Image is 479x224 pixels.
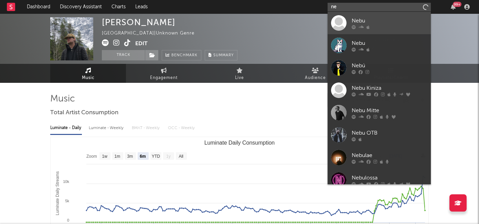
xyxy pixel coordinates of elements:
div: [GEOGRAPHIC_DATA] | Unknown Genre [102,29,202,38]
text: 3m [127,154,133,159]
text: All [179,154,183,159]
a: Audience [277,64,353,83]
button: Edit [135,39,148,48]
text: 6m [140,154,146,159]
a: Nebu Kiniza [328,79,431,101]
span: Benchmark [171,51,198,60]
a: Benchmark [162,50,201,60]
text: 10k [63,179,69,184]
text: Zoom [86,154,97,159]
button: Track [102,50,145,60]
span: Audience [305,74,326,82]
div: Nebu OTB [352,129,427,137]
span: Total Artist Consumption [50,109,118,117]
button: 99+ [451,4,456,10]
span: Summary [213,53,234,57]
button: Summary [205,50,237,60]
a: Nebu Mitte [328,101,431,124]
text: YTD [152,154,160,159]
div: Nebú [352,61,427,70]
text: 1w [102,154,108,159]
a: Music [50,64,126,83]
text: 1m [115,154,120,159]
span: Music [82,74,95,82]
a: Nebu [328,12,431,34]
div: 99 + [453,2,461,7]
input: Search for artists [328,3,431,11]
div: Nebulossa [352,174,427,182]
text: Luminate Daily Consumption [204,140,275,146]
a: Live [202,64,277,83]
a: Nebulae [328,146,431,169]
span: Live [235,74,244,82]
div: Nebu Kiniza [352,84,427,92]
text: 5k [65,199,69,203]
a: Nebú [328,57,431,79]
div: Luminate - Weekly [89,122,125,134]
a: Nebulossa [328,169,431,191]
div: [PERSON_NAME] [102,17,175,27]
a: Nebu OTB [328,124,431,146]
text: 1y [166,154,171,159]
span: Engagement [150,74,178,82]
div: Luminate - Daily [50,122,82,134]
text: 0 [67,218,69,222]
text: Luminate Daily Streams [55,171,60,215]
div: Nebu [352,39,427,47]
a: Nebu [328,34,431,57]
a: Engagement [126,64,202,83]
div: Nebulae [352,151,427,159]
div: Nebu Mitte [352,106,427,115]
div: Nebu [352,17,427,25]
